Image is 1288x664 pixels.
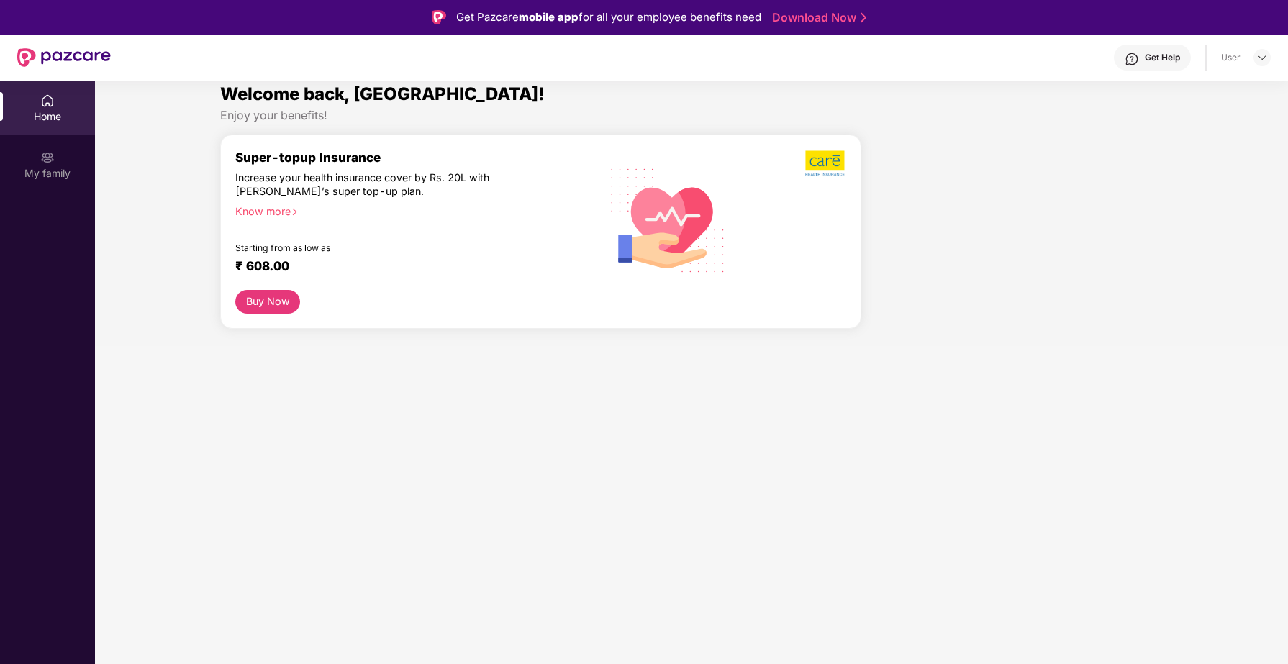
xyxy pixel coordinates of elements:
[772,10,862,25] a: Download Now
[17,48,111,67] img: New Pazcare Logo
[519,10,579,24] strong: mobile app
[235,242,530,253] div: Starting from as low as
[235,150,591,165] div: Super-topup Insurance
[432,10,446,24] img: Logo
[235,258,577,276] div: ₹ 608.00
[1125,52,1139,66] img: svg+xml;base64,PHN2ZyBpZD0iSGVscC0zMngzMiIgeG1sbnM9Imh0dHA6Ly93d3cudzMub3JnLzIwMDAvc3ZnIiB3aWR0aD...
[40,94,55,108] img: svg+xml;base64,PHN2ZyBpZD0iSG9tZSIgeG1sbnM9Imh0dHA6Ly93d3cudzMub3JnLzIwMDAvc3ZnIiB3aWR0aD0iMjAiIG...
[456,9,761,26] div: Get Pazcare for all your employee benefits need
[1256,52,1268,63] img: svg+xml;base64,PHN2ZyBpZD0iRHJvcGRvd24tMzJ4MzIiIHhtbG5zPSJodHRwOi8vd3d3LnczLm9yZy8yMDAwL3N2ZyIgd2...
[1221,52,1241,63] div: User
[861,10,866,25] img: Stroke
[1145,52,1180,63] div: Get Help
[235,290,300,314] button: Buy Now
[599,150,737,289] img: svg+xml;base64,PHN2ZyB4bWxucz0iaHR0cDovL3d3dy53My5vcmcvMjAwMC9zdmciIHhtbG5zOnhsaW5rPSJodHRwOi8vd3...
[235,205,583,215] div: Know more
[220,108,1162,123] div: Enjoy your benefits!
[220,83,545,104] span: Welcome back, [GEOGRAPHIC_DATA]!
[235,171,530,199] div: Increase your health insurance cover by Rs. 20L with [PERSON_NAME]’s super top-up plan.
[291,208,299,216] span: right
[805,150,846,177] img: b5dec4f62d2307b9de63beb79f102df3.png
[40,150,55,165] img: svg+xml;base64,PHN2ZyB3aWR0aD0iMjAiIGhlaWdodD0iMjAiIHZpZXdCb3g9IjAgMCAyMCAyMCIgZmlsbD0ibm9uZSIgeG...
